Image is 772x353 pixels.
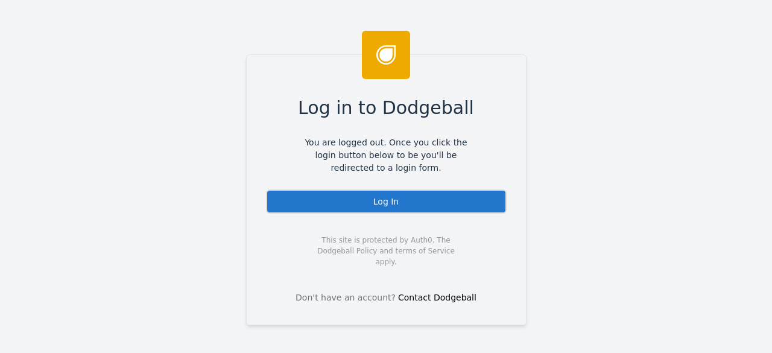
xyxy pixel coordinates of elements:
[298,94,474,121] span: Log in to Dodgeball
[398,293,476,302] a: Contact Dodgeball
[307,235,466,267] span: This site is protected by Auth0. The Dodgeball Policy and terms of Service apply.
[266,189,507,214] div: Log In
[296,136,476,174] span: You are logged out. Once you click the login button below to be you'll be redirected to a login f...
[296,291,396,304] span: Don't have an account?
